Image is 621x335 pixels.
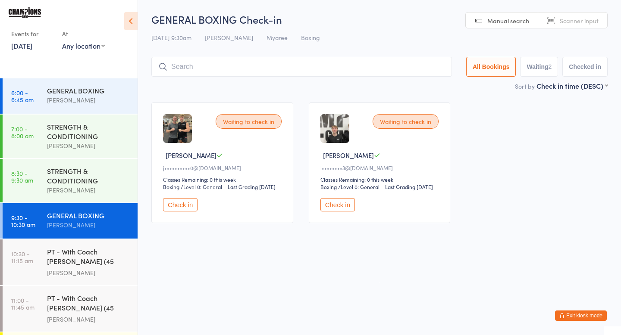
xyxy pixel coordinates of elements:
[151,12,608,26] h2: GENERAL BOXING Check-in
[11,250,33,264] time: 10:30 - 11:15 am
[47,211,130,220] div: GENERAL BOXING
[515,82,535,90] label: Sort by
[320,198,355,211] button: Check in
[47,166,130,185] div: STRENGTH & CONDITIONING
[47,95,130,105] div: [PERSON_NAME]
[549,63,552,70] div: 2
[11,214,35,228] time: 9:30 - 10:30 am
[62,27,105,41] div: At
[3,78,138,114] a: 6:00 -6:45 amGENERAL BOXING[PERSON_NAME]
[47,185,130,195] div: [PERSON_NAME]
[320,164,442,171] div: l••••••••3@[DOMAIN_NAME]
[3,286,138,332] a: 11:00 -11:45 amPT - With Coach [PERSON_NAME] (45 minutes)[PERSON_NAME]
[301,33,320,42] span: Boxing
[11,170,33,183] time: 8:30 - 9:30 am
[163,164,284,171] div: j••••••••••0@[DOMAIN_NAME]
[205,33,253,42] span: [PERSON_NAME]
[47,86,130,95] div: GENERAL BOXING
[163,198,198,211] button: Check in
[320,183,337,190] div: Boxing
[11,125,34,139] time: 7:00 - 8:00 am
[466,57,516,77] button: All Bookings
[151,57,452,77] input: Search
[151,33,191,42] span: [DATE] 9:30am
[216,114,282,129] div: Waiting to check in
[181,183,276,190] span: / Level 0: General – Last Grading [DATE]
[555,310,607,321] button: Exit kiosk mode
[47,141,130,151] div: [PERSON_NAME]
[338,183,433,190] span: / Level 0: General – Last Grading [DATE]
[320,176,442,183] div: Classes Remaining: 0 this week
[3,203,138,239] a: 9:30 -10:30 amGENERAL BOXING[PERSON_NAME]
[536,81,608,90] div: Check in time (DESC)
[9,6,41,18] img: Champions Gym Myaree
[562,57,608,77] button: Checked in
[3,239,138,285] a: 10:30 -11:15 amPT - With Coach [PERSON_NAME] (45 minutes)[PERSON_NAME]
[11,41,32,50] a: [DATE]
[3,115,138,158] a: 7:00 -8:00 amSTRENGTH & CONDITIONING[PERSON_NAME]
[373,114,439,129] div: Waiting to check in
[487,16,529,25] span: Manual search
[520,57,558,77] button: Waiting2
[11,297,34,310] time: 11:00 - 11:45 am
[163,183,179,190] div: Boxing
[163,176,284,183] div: Classes Remaining: 0 this week
[47,122,130,141] div: STRENGTH & CONDITIONING
[62,41,105,50] div: Any location
[47,293,130,314] div: PT - With Coach [PERSON_NAME] (45 minutes)
[267,33,288,42] span: Myaree
[47,247,130,268] div: PT - With Coach [PERSON_NAME] (45 minutes)
[323,151,374,160] span: [PERSON_NAME]
[3,159,138,202] a: 8:30 -9:30 amSTRENGTH & CONDITIONING[PERSON_NAME]
[560,16,599,25] span: Scanner input
[47,220,130,230] div: [PERSON_NAME]
[11,27,53,41] div: Events for
[47,314,130,324] div: [PERSON_NAME]
[47,268,130,278] div: [PERSON_NAME]
[320,114,349,143] img: image1750124060.png
[163,114,192,143] img: image1736326091.png
[166,151,216,160] span: [PERSON_NAME]
[11,89,34,103] time: 6:00 - 6:45 am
